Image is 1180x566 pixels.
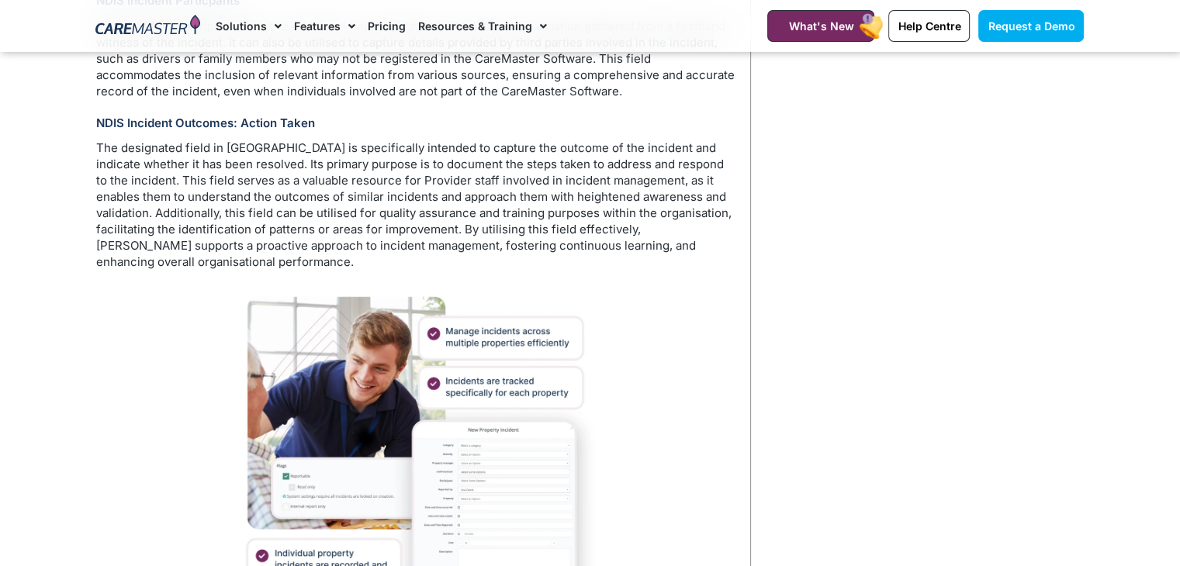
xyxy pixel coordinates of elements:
p: The designated field in [GEOGRAPHIC_DATA] is specifically intended to capture the outcome of the ... [96,140,735,270]
a: Request a Demo [978,10,1084,42]
h3: NDIS Incident Outcomes: Action Taken [96,116,735,130]
span: What's New [788,19,853,33]
p: Similar to the description field, this additional field facilitates the transfer of information g... [96,18,735,99]
span: Help Centre [898,19,960,33]
a: Help Centre [888,10,970,42]
img: CareMaster Logo [95,15,200,38]
a: What's New [767,10,874,42]
span: Request a Demo [988,19,1074,33]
